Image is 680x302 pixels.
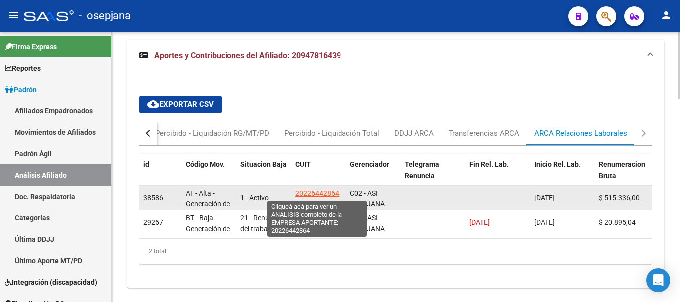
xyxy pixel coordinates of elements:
span: CUIT [295,160,311,168]
datatable-header-cell: Inicio Rel. Lab. [530,154,595,198]
div: ARCA Relaciones Laborales [534,128,627,139]
span: 29267 [143,218,163,226]
datatable-header-cell: Situacion Baja [236,154,291,198]
datatable-header-cell: Renumeracion Bruta [595,154,650,198]
div: DDJJ ARCA [394,128,434,139]
mat-icon: cloud_download [147,98,159,110]
span: Situacion Baja [240,160,287,168]
span: AT - Alta - Generación de clave [186,189,230,220]
span: [DATE] [534,194,555,201]
span: Firma Express [5,41,57,52]
span: Aportes y Contribuciones del Afiliado: 20947816439 [154,51,341,60]
datatable-header-cell: id [139,154,182,198]
span: Padrón [5,84,37,95]
span: Inicio Rel. Lab. [534,160,581,168]
span: Código Mov. [186,160,225,168]
span: Exportar CSV [147,100,214,109]
button: Exportar CSV [139,96,222,113]
div: Open Intercom Messenger [646,268,670,292]
span: id [143,160,149,168]
div: Percibido - Liquidación Total [284,128,379,139]
div: 2 total [139,239,652,264]
span: [DATE] [534,218,555,226]
span: C02 - ASI OSEPJANA [350,189,385,208]
span: 21 - Renuncia del trabajador / ART.240 - LCT / ART.64 Inc.a) L22248 y otras [240,214,284,279]
span: 20226442864 [295,189,339,197]
span: $ 515.336,00 [599,194,640,201]
span: Integración (discapacidad) [5,277,97,288]
span: $ 20.895,04 [599,218,636,226]
mat-icon: person [660,9,672,21]
div: Transferencias ARCA [449,128,519,139]
mat-expansion-panel-header: Aportes y Contribuciones del Afiliado: 20947816439 [127,40,664,72]
span: Gerenciador [350,160,389,168]
mat-icon: menu [8,9,20,21]
span: (CASA DERQUI SA) [295,225,341,244]
span: 1 - Activo [240,194,269,201]
datatable-header-cell: Gerenciador [346,154,401,198]
datatable-header-cell: Código Mov. [182,154,236,198]
span: Renumeracion Bruta [599,160,645,180]
span: BT - Baja - Generación de Clave [186,214,230,245]
datatable-header-cell: CUIT [291,154,346,198]
span: 30556385595 [295,214,339,222]
span: Fin Rel. Lab. [469,160,509,168]
datatable-header-cell: Telegrama Renuncia [401,154,465,198]
div: Aportes y Contribuciones del Afiliado: 20947816439 [127,72,664,288]
div: Percibido - Liquidación RG/MT/PD [155,128,269,139]
span: Telegrama Renuncia [405,160,439,180]
span: Reportes [5,63,41,74]
datatable-header-cell: Fin Rel. Lab. [465,154,530,198]
span: - osepjana [79,5,131,27]
span: ([PERSON_NAME]) [295,200,353,208]
span: 38586 [143,194,163,201]
span: C02 - ASI OSEPJANA [350,214,385,233]
span: [DATE] [469,218,490,226]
